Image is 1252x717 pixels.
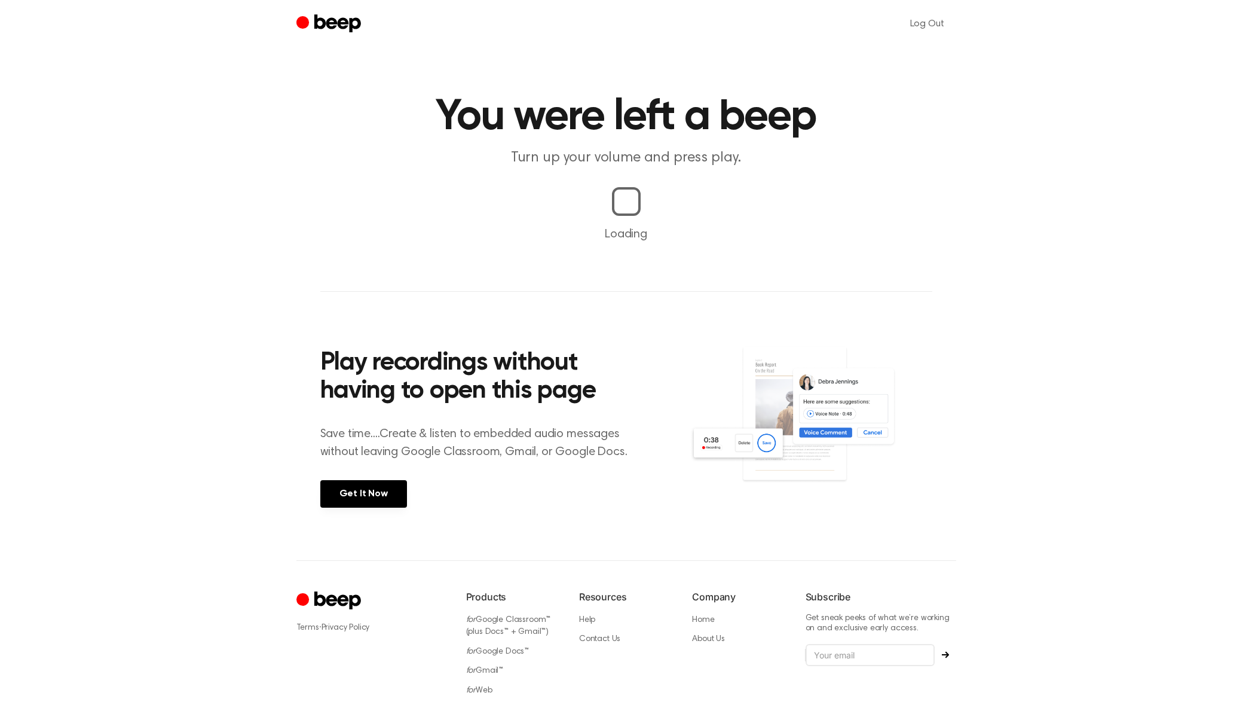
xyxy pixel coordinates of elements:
[14,225,1238,243] p: Loading
[296,624,319,632] a: Terms
[466,616,476,624] i: for
[466,648,529,656] a: forGoogle Docs™
[296,13,364,36] a: Beep
[806,590,956,604] h6: Subscribe
[466,687,492,695] a: forWeb
[296,590,364,613] a: Cruip
[397,148,856,168] p: Turn up your volume and press play.
[320,480,407,508] a: Get It Now
[466,616,551,637] a: forGoogle Classroom™ (plus Docs™ + Gmail™)
[579,616,595,624] a: Help
[320,425,642,461] p: Save time....Create & listen to embedded audio messages without leaving Google Classroom, Gmail, ...
[320,96,932,139] h1: You were left a beep
[322,624,370,632] a: Privacy Policy
[692,590,786,604] h6: Company
[466,648,476,656] i: for
[692,616,714,624] a: Home
[579,590,673,604] h6: Resources
[466,590,560,604] h6: Products
[898,10,956,38] a: Log Out
[690,346,932,507] img: Voice Comments on Docs and Recording Widget
[806,614,956,634] p: Get sneak peeks of what we’re working on and exclusive early access.
[296,621,447,634] div: ·
[692,635,725,643] a: About Us
[579,635,620,643] a: Contact Us
[466,687,476,695] i: for
[320,349,642,406] h2: Play recordings without having to open this page
[466,667,504,675] a: forGmail™
[466,667,476,675] i: for
[806,644,935,667] input: Your email
[935,651,956,658] button: Subscribe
